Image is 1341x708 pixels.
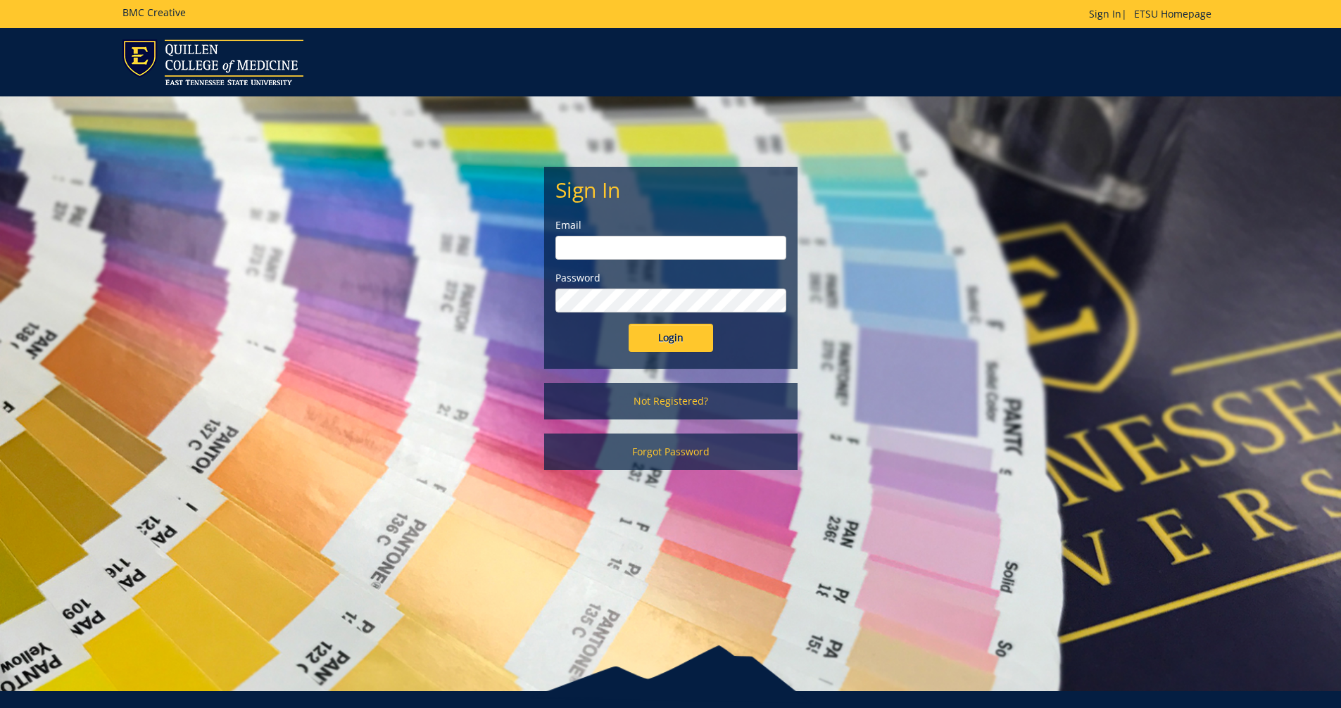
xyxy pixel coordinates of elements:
h2: Sign In [555,178,786,201]
img: ETSU logo [122,39,303,85]
input: Login [629,324,713,352]
label: Email [555,218,786,232]
label: Password [555,271,786,285]
p: | [1089,7,1219,21]
a: Forgot Password [544,434,798,470]
a: ETSU Homepage [1127,7,1219,20]
a: Sign In [1089,7,1121,20]
a: Not Registered? [544,383,798,419]
h5: BMC Creative [122,7,186,18]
